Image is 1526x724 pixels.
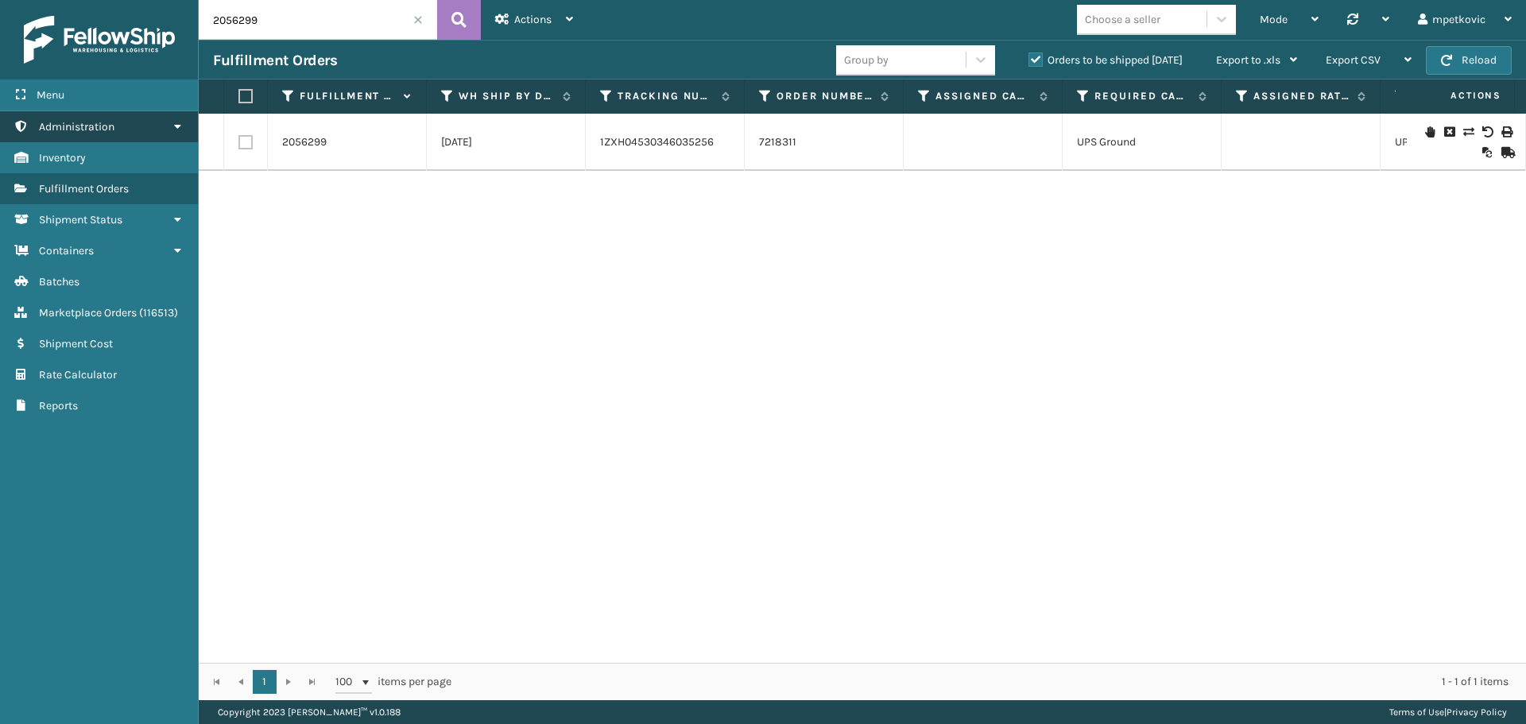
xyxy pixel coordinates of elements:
span: Menu [37,88,64,102]
span: ( 116513 ) [139,306,178,319]
span: Fulfillment Orders [39,182,129,196]
i: Change shipping [1463,126,1473,137]
a: Privacy Policy [1447,707,1507,718]
a: 1ZXH04530346035256 [600,135,714,149]
span: Administration [39,120,114,134]
span: Actions [1400,83,1511,109]
span: Rate Calculator [39,368,117,381]
label: Fulfillment Order Id [300,89,396,103]
span: Batches [39,275,79,288]
div: 1 - 1 of 1 items [474,674,1509,690]
h3: Fulfillment Orders [213,51,337,70]
i: Cancel Fulfillment Order [1444,126,1454,137]
span: Reports [39,399,78,412]
div: | [1389,700,1507,724]
a: 7218311 [759,134,796,150]
span: Shipment Status [39,213,122,226]
i: Mark as Shipped [1501,147,1511,158]
span: Containers [39,244,94,257]
i: Print Label [1501,126,1511,137]
span: Inventory [39,151,86,165]
label: Order Number [777,89,873,103]
img: logo [24,16,175,64]
span: Mode [1260,13,1288,26]
span: items per page [335,670,451,694]
div: Choose a seller [1085,11,1160,28]
td: UPS Ground [1063,114,1222,171]
span: 100 [335,674,359,690]
span: Marketplace Orders [39,306,137,319]
a: 2056299 [282,134,327,150]
label: Assigned Carrier [935,89,1032,103]
p: Copyright 2023 [PERSON_NAME]™ v 1.0.188 [218,700,401,724]
label: Tracking Number [618,89,714,103]
label: Assigned Rate [1253,89,1350,103]
a: 1 [253,670,277,694]
label: WH Ship By Date [459,89,555,103]
span: Export to .xls [1216,53,1280,67]
div: Group by [844,52,889,68]
span: Actions [514,13,552,26]
label: Orders to be shipped [DATE] [1028,53,1183,67]
label: Required Carrier Service [1094,89,1191,103]
td: [DATE] [427,114,586,171]
i: On Hold [1425,126,1435,137]
i: Void Label [1482,126,1492,137]
a: Terms of Use [1389,707,1444,718]
span: Shipment Cost [39,337,113,350]
i: Reoptimize [1482,147,1492,158]
span: Export CSV [1326,53,1381,67]
button: Reload [1426,46,1512,75]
